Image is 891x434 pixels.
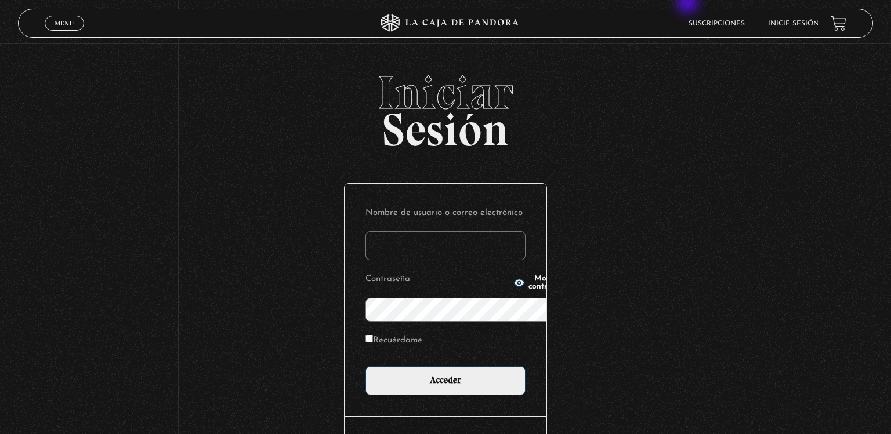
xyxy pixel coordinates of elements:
button: Mostrar contraseña [513,275,568,291]
label: Contraseña [365,271,510,289]
label: Nombre de usuario o correo electrónico [365,205,526,223]
input: Recuérdame [365,335,373,342]
h2: Sesión [18,70,874,144]
a: Suscripciones [689,20,745,27]
a: View your shopping cart [831,15,846,31]
span: Cerrar [51,30,78,38]
label: Recuérdame [365,332,422,350]
span: Menu [55,20,74,27]
span: Iniciar [18,70,874,116]
span: Mostrar contraseña [528,275,568,291]
input: Acceder [365,366,526,395]
a: Inicie sesión [768,20,819,27]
